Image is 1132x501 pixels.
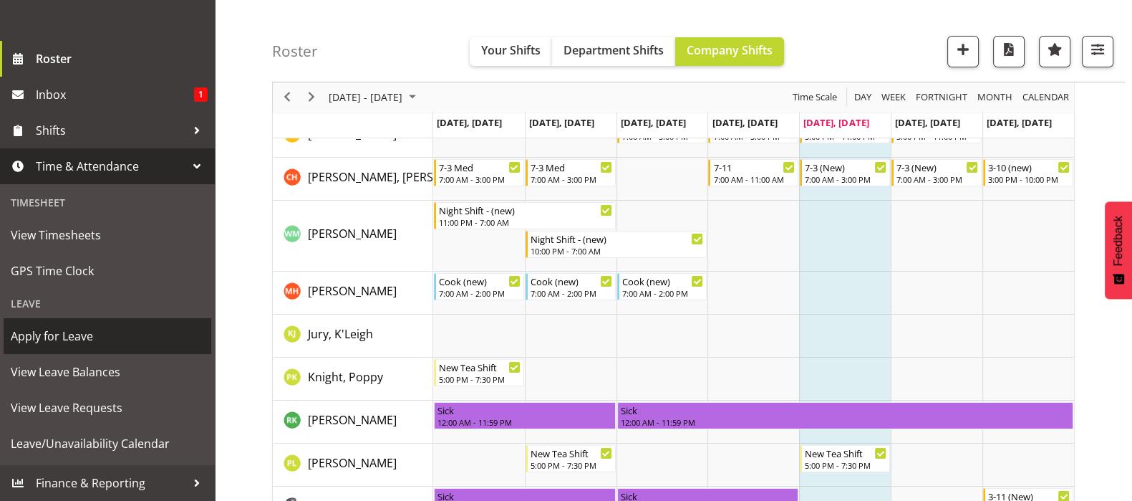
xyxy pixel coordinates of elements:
[1112,216,1125,266] span: Feedback
[439,287,521,299] div: 7:00 AM - 2:00 PM
[617,273,707,300] div: Hobbs, Melissa"s event - Cook (new) Begin From Wednesday, August 20, 2025 at 7:00:00 AM GMT+12:00...
[896,173,978,185] div: 7:00 AM - 3:00 PM
[308,412,397,428] span: [PERSON_NAME]
[437,416,612,428] div: 12:00 AM - 11:59 PM
[617,402,1073,429] div: Kumar, Renu"s event - Sick Begin From Wednesday, August 20, 2025 at 12:00:00 AM GMT+12:00 Ends At...
[805,446,886,460] div: New Tea Shift
[713,173,795,185] div: 7:00 AM - 11:00 AM
[434,359,524,386] div: Knight, Poppy"s event - New Tea Shift Begin From Monday, August 18, 2025 at 5:00:00 PM GMT+12:00 ...
[11,224,204,246] span: View Timesheets
[278,89,297,107] button: Previous
[880,89,907,107] span: Week
[36,48,208,70] span: Roster
[273,444,433,487] td: Lategan, Penelope resource
[11,361,204,383] span: View Leave Balances
[4,289,211,318] div: Leave
[708,159,798,186] div: Hannecart, Charline"s event - 7-11 Begin From Thursday, August 21, 2025 at 7:00:00 AM GMT+12:00 E...
[552,37,675,66] button: Department Shifts
[308,169,491,185] span: [PERSON_NAME], [PERSON_NAME]
[434,402,616,429] div: Kumar, Renu"s event - Sick Begin From Monday, August 18, 2025 at 12:00:00 AM GMT+12:00 Ends At Tu...
[531,274,612,288] div: Cook (new)
[273,201,433,272] td: Harper, Wendy-Mae resource
[439,360,521,374] div: New Tea Shift
[712,116,777,129] span: [DATE], [DATE]
[439,373,521,385] div: 5:00 PM - 7:30 PM
[896,160,978,174] div: 7-3 (New)
[563,42,664,58] span: Department Shifts
[805,160,886,174] div: 7-3 (New)
[4,253,211,289] a: GPS Time Clock
[11,260,204,282] span: GPS Time Clock
[800,445,890,472] div: Lategan, Penelope"s event - New Tea Shift Begin From Friday, August 22, 2025 at 5:00:00 PM GMT+12...
[273,158,433,201] td: Hannecart, Charline resource
[531,287,612,299] div: 7:00 AM - 2:00 PM
[531,160,612,174] div: 7-3 Med
[790,89,840,107] button: Time Scale
[439,274,521,288] div: Cook (new)
[526,231,707,258] div: Harper, Wendy-Mae"s event - Night Shift - (new) Begin From Tuesday, August 19, 2025 at 10:00:00 P...
[622,274,704,288] div: Cook (new)
[299,82,324,113] div: next period
[4,426,211,462] a: Leave/Unavailability Calendar
[621,403,1070,417] div: Sick
[308,454,397,472] a: [PERSON_NAME]
[302,89,321,107] button: Next
[687,42,773,58] span: Company Shifts
[4,217,211,253] a: View Timesheets
[308,455,397,471] span: [PERSON_NAME]
[914,89,970,107] button: Fortnight
[1105,201,1132,299] button: Feedback - Show survey
[273,272,433,315] td: Hobbs, Melissa resource
[308,226,397,242] span: [PERSON_NAME]
[976,89,1014,107] span: Month
[11,397,204,419] span: View Leave Requests
[4,354,211,390] a: View Leave Balances
[439,216,612,228] div: 11:00 PM - 7:00 AM
[324,82,425,113] div: August 18 - 24, 2025
[983,159,1073,186] div: Hannecart, Charline"s event - 3-10 (new) Begin From Sunday, August 24, 2025 at 3:00:00 PM GMT+12:...
[622,287,704,299] div: 7:00 AM - 2:00 PM
[1039,36,1070,67] button: Highlight an important date within the roster.
[531,459,612,471] div: 5:00 PM - 7:30 PM
[805,459,886,471] div: 5:00 PM - 7:30 PM
[853,89,873,107] span: Day
[988,173,1070,185] div: 3:00 PM - 10:00 PM
[434,202,616,229] div: Harper, Wendy-Mae"s event - Night Shift - (new) Begin From Monday, August 18, 2025 at 11:00:00 PM...
[308,282,397,300] a: [PERSON_NAME]
[273,315,433,358] td: Jury, K'Leigh resource
[531,232,704,246] div: Night Shift - (new)
[308,326,373,342] span: Jury, K'Leigh
[531,245,704,257] div: 10:00 PM - 7:00 AM
[36,472,186,494] span: Finance & Reporting
[713,160,795,174] div: 7-11
[439,203,612,217] div: Night Shift - (new)
[891,159,982,186] div: Hannecart, Charline"s event - 7-3 (New) Begin From Saturday, August 23, 2025 at 7:00:00 AM GMT+12...
[852,89,874,107] button: Timeline Day
[273,358,433,401] td: Knight, Poppy resource
[308,225,397,242] a: [PERSON_NAME]
[36,120,186,141] span: Shifts
[914,89,969,107] span: Fortnight
[327,89,404,107] span: [DATE] - [DATE]
[895,116,960,129] span: [DATE], [DATE]
[308,368,383,386] a: Knight, Poppy
[275,82,299,113] div: previous period
[621,116,686,129] span: [DATE], [DATE]
[439,160,521,174] div: 7-3 Med
[529,116,594,129] span: [DATE], [DATE]
[434,159,524,186] div: Hannecart, Charline"s event - 7-3 Med Begin From Monday, August 18, 2025 at 7:00:00 AM GMT+12:00 ...
[1082,36,1113,67] button: Filter Shifts
[526,159,616,186] div: Hannecart, Charline"s event - 7-3 Med Begin From Tuesday, August 19, 2025 at 7:00:00 AM GMT+12:00...
[675,37,784,66] button: Company Shifts
[621,416,1070,428] div: 12:00 AM - 11:59 PM
[987,116,1052,129] span: [DATE], [DATE]
[36,84,194,105] span: Inbox
[36,156,186,177] span: Time & Attendance
[326,89,422,107] button: August 2025
[4,188,211,217] div: Timesheet
[308,126,397,142] span: [PERSON_NAME]
[526,445,616,472] div: Lategan, Penelope"s event - New Tea Shift Begin From Tuesday, August 19, 2025 at 5:00:00 PM GMT+1...
[11,325,204,347] span: Apply for Leave
[481,42,541,58] span: Your Shifts
[4,318,211,354] a: Apply for Leave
